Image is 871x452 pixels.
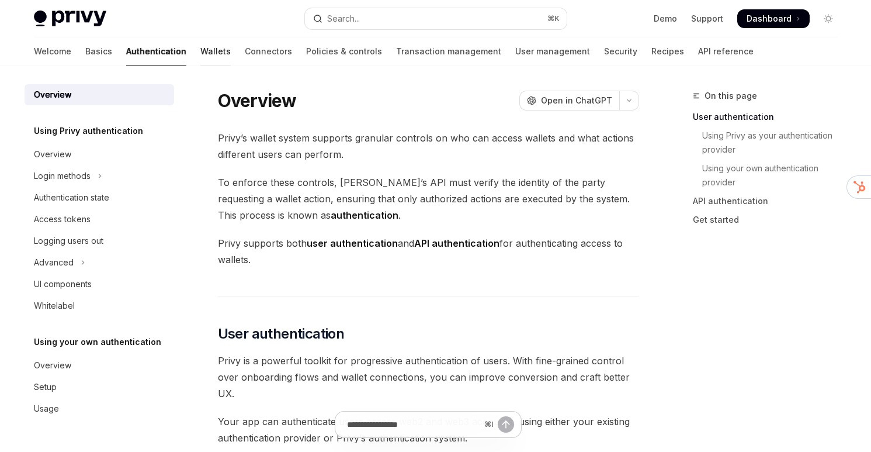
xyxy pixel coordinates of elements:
[305,8,567,29] button: Open search
[698,37,754,65] a: API reference
[25,295,174,316] a: Whitelabel
[327,12,360,26] div: Search...
[396,37,501,65] a: Transaction management
[25,398,174,419] a: Usage
[651,37,684,65] a: Recipes
[34,37,71,65] a: Welcome
[34,277,92,291] div: UI components
[519,91,619,111] button: Open in ChatGPT
[34,234,103,248] div: Logging users out
[218,130,639,163] span: Privy’s wallet system supports granular controls on who can access wallets and what actions diffe...
[34,169,91,183] div: Login methods
[25,144,174,165] a: Overview
[604,37,637,65] a: Security
[819,9,838,28] button: Toggle dark mode
[331,209,398,221] strong: authentication
[25,252,174,273] button: Toggle Advanced section
[414,237,499,249] strong: API authentication
[541,95,612,106] span: Open in ChatGPT
[25,165,174,187] button: Toggle Login methods section
[498,416,514,433] button: Send message
[25,274,174,295] a: UI components
[34,402,59,416] div: Usage
[218,353,639,402] span: Privy is a powerful toolkit for progressive authentication of users. With fine-grained control ov...
[34,335,161,349] h5: Using your own authentication
[705,89,757,103] span: On this page
[34,256,74,270] div: Advanced
[307,237,398,249] strong: user authentication
[693,192,847,211] a: API authentication
[25,187,174,208] a: Authentication state
[515,37,590,65] a: User management
[34,191,109,205] div: Authentication state
[25,209,174,230] a: Access tokens
[34,124,143,138] h5: Using Privy authentication
[34,358,71,372] div: Overview
[245,37,292,65] a: Connectors
[34,299,75,313] div: Whitelabel
[747,13,792,25] span: Dashboard
[126,37,186,65] a: Authentication
[34,212,91,226] div: Access tokens
[25,230,174,251] a: Logging users out
[693,126,847,159] a: Using Privy as your authentication provider
[218,235,639,268] span: Privy supports both and for authenticating access to wallets.
[218,90,297,111] h1: Overview
[693,159,847,192] a: Using your own authentication provider
[691,13,723,25] a: Support
[200,37,231,65] a: Wallets
[34,11,106,27] img: light logo
[347,412,480,437] input: Ask a question...
[654,13,677,25] a: Demo
[25,84,174,105] a: Overview
[25,377,174,398] a: Setup
[34,380,57,394] div: Setup
[737,9,810,28] a: Dashboard
[306,37,382,65] a: Policies & controls
[218,325,345,343] span: User authentication
[693,108,847,126] a: User authentication
[34,147,71,161] div: Overview
[34,88,71,102] div: Overview
[85,37,112,65] a: Basics
[25,355,174,376] a: Overview
[693,211,847,229] a: Get started
[547,14,560,23] span: ⌘ K
[218,174,639,223] span: To enforce these controls, [PERSON_NAME]’s API must verify the identity of the party requesting a...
